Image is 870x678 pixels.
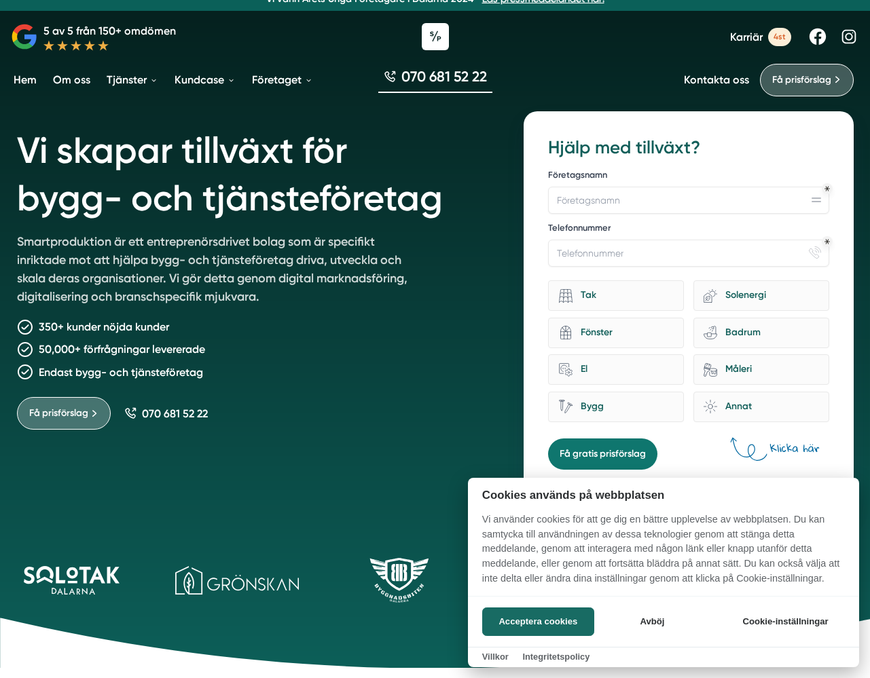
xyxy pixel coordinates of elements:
[598,607,706,636] button: Avböj
[482,607,594,636] button: Acceptera cookies
[482,652,509,662] a: Villkor
[726,607,845,636] button: Cookie-inställningar
[522,652,590,662] a: Integritetspolicy
[468,489,859,502] h2: Cookies används på webbplatsen
[468,512,859,595] p: Vi använder cookies för att ge dig en bättre upplevelse av webbplatsen. Du kan samtycka till anvä...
